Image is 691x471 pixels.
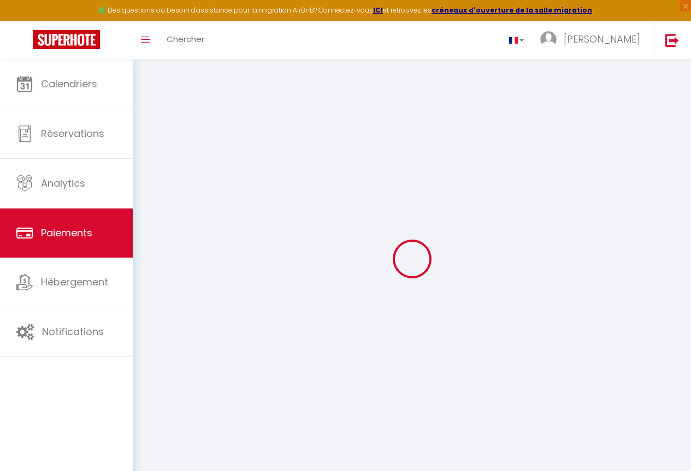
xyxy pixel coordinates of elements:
[564,32,640,46] span: [PERSON_NAME]
[167,33,204,45] span: Chercher
[9,4,42,37] button: Ouvrir le widget de chat LiveChat
[42,325,104,338] span: Notifications
[645,422,683,463] iframe: Chat
[532,21,654,59] a: ... [PERSON_NAME]
[41,275,108,289] span: Hébergement
[41,127,104,140] span: Réservations
[665,33,679,47] img: logout
[432,5,592,15] a: créneaux d'ouverture de la salle migration
[158,21,212,59] a: Chercher
[33,30,100,49] img: Super Booking
[41,226,92,240] span: Paiements
[540,31,557,47] img: ...
[373,5,383,15] a: ICI
[41,176,85,190] span: Analytics
[41,77,97,91] span: Calendriers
